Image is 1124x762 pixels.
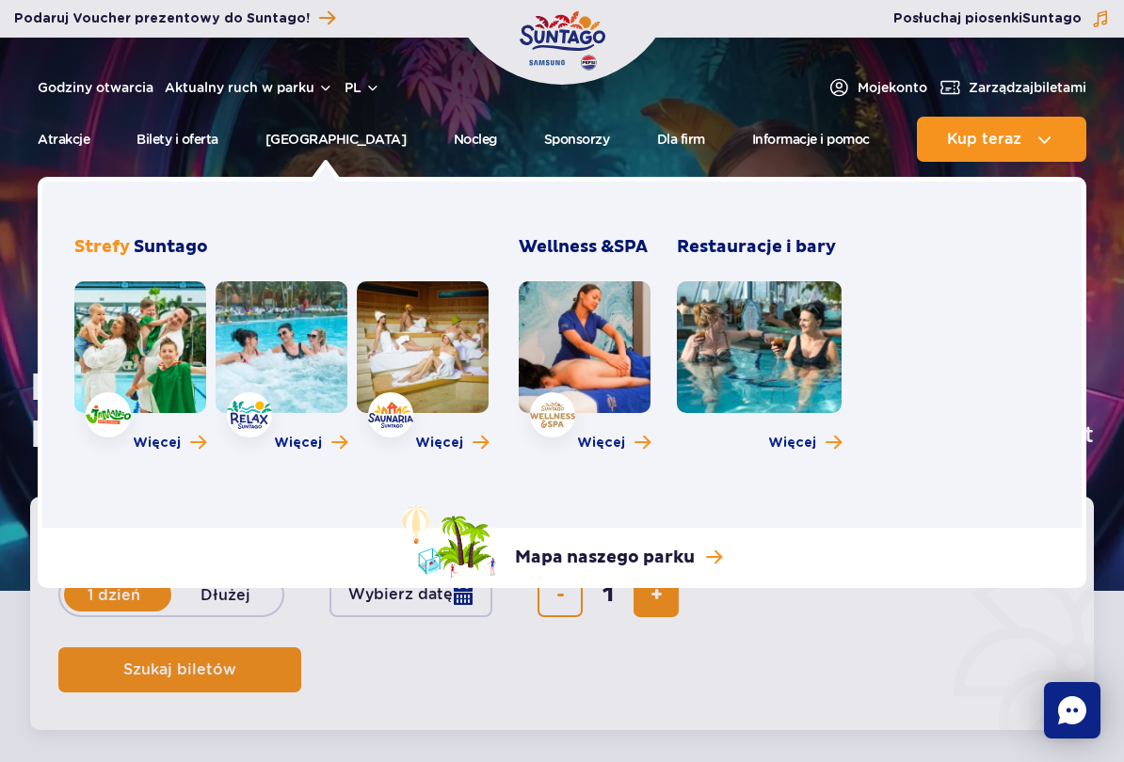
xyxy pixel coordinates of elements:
[274,434,347,452] a: Więcej o strefie Relax
[402,505,722,579] a: Mapa naszego parku
[38,117,89,162] a: Atrakcje
[677,236,842,259] h3: Restauracje i bary
[134,236,208,258] span: Suntago
[917,117,1086,162] button: Kup teraz
[86,405,131,425] img: Jamango
[454,117,497,162] a: Nocleg
[577,434,625,452] span: Więcej
[345,78,380,97] button: pl
[577,434,650,452] a: Więcej o Wellness & SPA
[415,434,463,452] span: Więcej
[519,236,648,258] span: Wellness &
[274,434,322,452] span: Więcej
[768,434,842,452] a: Więcej o Restauracje i bary
[415,434,489,452] a: Więcej o strefie Saunaria
[614,236,648,258] span: SPA
[858,78,927,97] span: Moje konto
[515,547,695,569] p: Mapa naszego parku
[74,236,130,258] span: Strefy
[133,434,181,452] span: Więcej
[38,78,153,97] a: Godziny otwarcia
[947,131,1021,148] span: Kup teraz
[133,434,206,452] a: Więcej o strefie Jamango
[827,76,927,99] a: Mojekonto
[657,117,705,162] a: Dla firm
[752,117,870,162] a: Informacje i pomoc
[1044,682,1100,738] div: Chat
[165,80,333,95] button: Aktualny ruch w parku
[939,76,1086,99] a: Zarządzajbiletami
[227,401,272,428] img: Relax
[768,434,816,452] span: Więcej
[544,117,610,162] a: Sponsorzy
[265,117,407,162] a: [GEOGRAPHIC_DATA]
[969,78,1086,97] span: Zarządzaj biletami
[136,117,218,162] a: Bilety i oferta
